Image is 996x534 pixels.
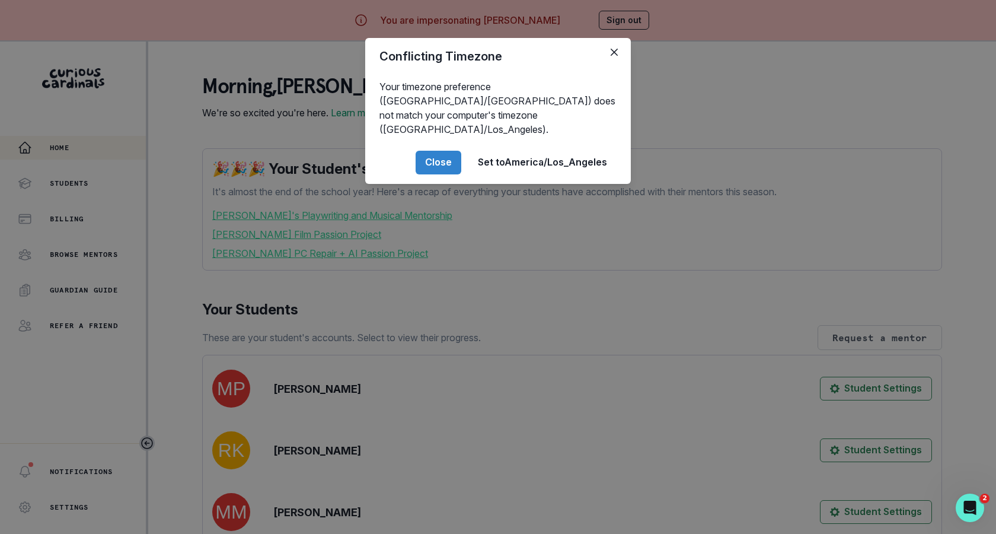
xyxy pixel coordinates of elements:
button: Set toAmerica/Los_Angeles [468,151,617,174]
button: Close [605,43,624,62]
span: 2 [980,494,989,503]
header: Conflicting Timezone [365,38,631,75]
button: Close [416,151,461,174]
div: Your timezone preference ([GEOGRAPHIC_DATA]/[GEOGRAPHIC_DATA]) does not match your computer's tim... [365,75,631,141]
iframe: Intercom live chat [956,494,984,522]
